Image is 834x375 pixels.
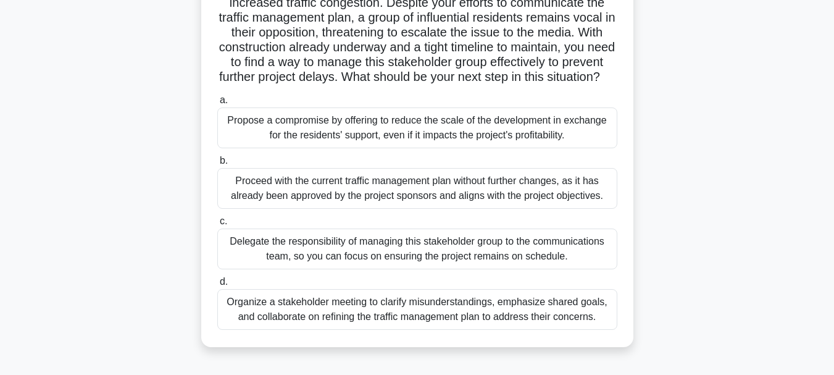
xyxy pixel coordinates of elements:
span: c. [220,216,227,226]
div: Proceed with the current traffic management plan without further changes, as it has already been ... [217,168,617,209]
div: Organize a stakeholder meeting to clarify misunderstandings, emphasize shared goals, and collabor... [217,289,617,330]
span: d. [220,276,228,287]
div: Propose a compromise by offering to reduce the scale of the development in exchange for the resid... [217,107,617,148]
span: b. [220,155,228,166]
div: Delegate the responsibility of managing this stakeholder group to the communications team, so you... [217,229,617,269]
span: a. [220,95,228,105]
